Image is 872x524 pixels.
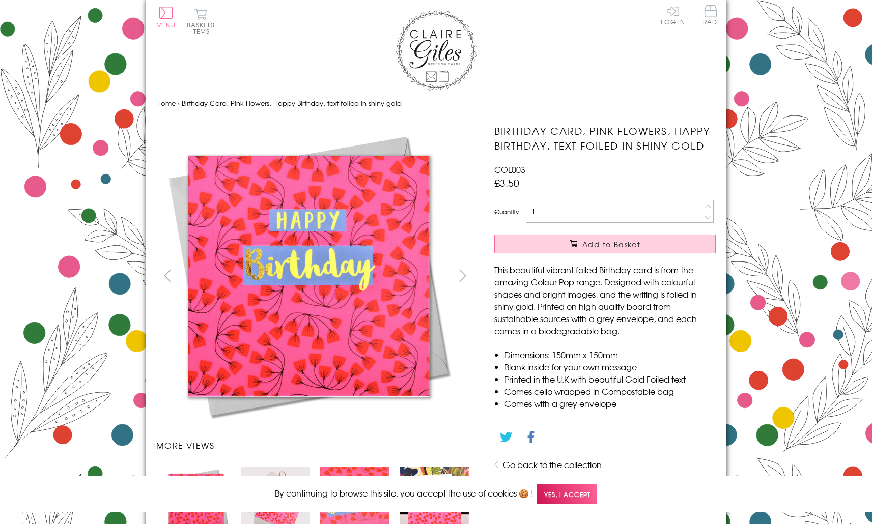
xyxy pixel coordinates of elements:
[661,5,685,25] a: Log In
[451,264,474,287] button: next
[504,373,716,385] li: Printed in the U.K with beautiful Gold Foiled text
[504,385,716,397] li: Comes cello wrapped in Compostable bag
[504,361,716,373] li: Blank inside for your own message
[494,124,716,153] h1: Birthday Card, Pink Flowers, Happy Birthday, text foiled in shiny gold
[504,348,716,361] li: Dimensions: 150mm x 150mm
[700,5,721,27] a: Trade
[156,20,176,30] span: Menu
[187,8,215,34] button: Basket0 items
[494,264,716,337] p: This beautiful vibrant foiled Birthday card is from the amazing Colour Pop range. Designed with c...
[396,10,477,91] img: Claire Giles Greetings Cards
[504,397,716,410] li: Comes with a grey envelope
[156,7,176,28] button: Menu
[191,20,215,36] span: 0 items
[156,93,716,114] nav: breadcrumbs
[178,98,180,108] span: ›
[494,176,519,190] span: £3.50
[156,124,461,429] img: Birthday Card, Pink Flowers, Happy Birthday, text foiled in shiny gold
[494,163,525,176] span: COL003
[700,5,721,25] span: Trade
[494,235,716,253] button: Add to Basket
[182,98,402,108] span: Birthday Card, Pink Flowers, Happy Birthday, text foiled in shiny gold
[156,264,179,287] button: prev
[156,98,176,108] a: Home
[156,439,474,451] h3: More views
[503,458,602,471] a: Go back to the collection
[494,207,519,216] label: Quantity
[537,484,597,504] span: Yes, I accept
[474,124,779,429] img: Birthday Card, Pink Flowers, Happy Birthday, text foiled in shiny gold
[582,239,640,249] span: Add to Basket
